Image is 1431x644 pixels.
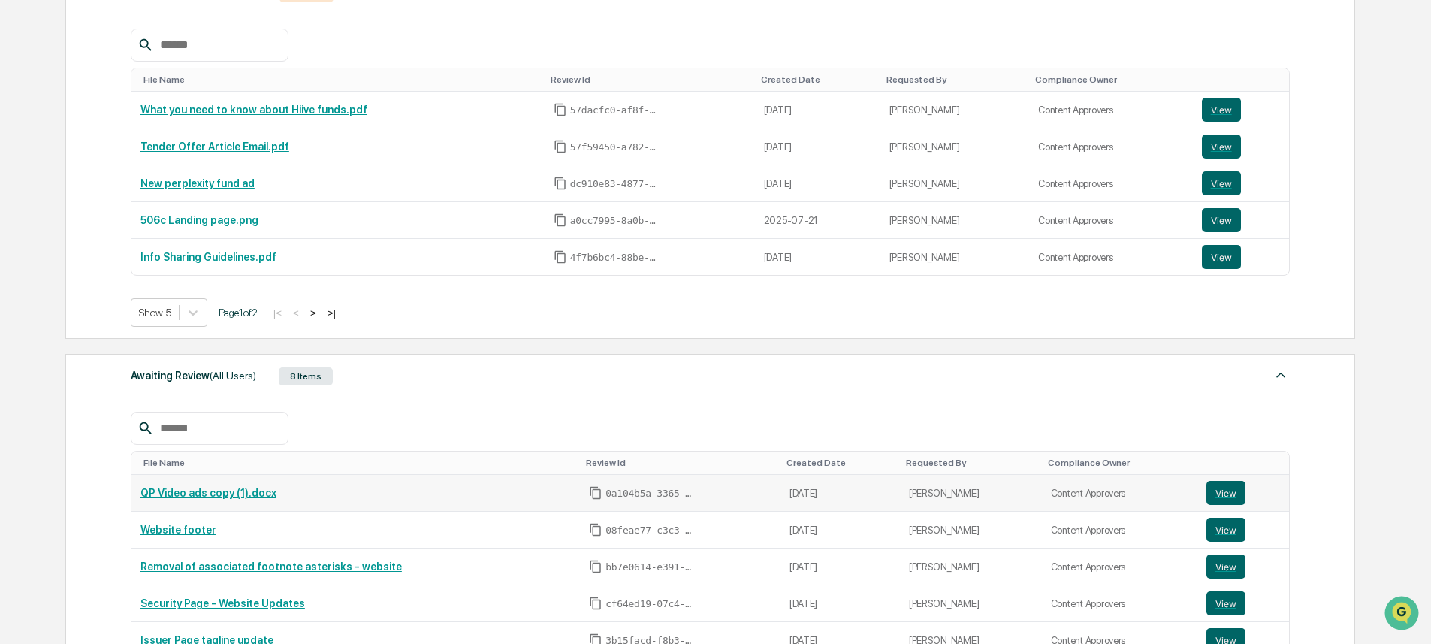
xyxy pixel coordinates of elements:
td: [DATE] [755,165,880,202]
button: |< [269,307,286,319]
div: We're available if you need us! [51,130,190,142]
a: New perplexity fund ad [140,177,255,189]
td: [DATE] [755,128,880,165]
a: Security Page - Website Updates [140,597,305,609]
a: 🖐️Preclearance [9,183,103,210]
button: < [288,307,303,319]
div: 8 Items [279,367,333,385]
div: Toggle SortBy [586,458,774,468]
span: Copy Id [589,523,602,537]
button: View [1202,245,1241,269]
button: View [1202,208,1241,232]
div: Toggle SortBy [761,74,874,85]
button: > [306,307,321,319]
span: Copy Id [554,177,567,190]
td: 2025-07-21 [755,202,880,239]
td: [PERSON_NAME] [880,128,1029,165]
span: dc910e83-4877-4103-b15e-bf87db00f614 [570,178,660,190]
span: bb7e0614-e391-494b-8ce6-9867872e53d2 [605,561,696,573]
input: Clear [39,68,248,84]
td: [DATE] [780,585,900,622]
a: View [1206,591,1280,615]
a: What you need to know about Hiive funds.pdf [140,104,367,116]
span: Data Lookup [30,218,95,233]
span: Page 1 of 2 [219,307,258,319]
span: 0a104b5a-3365-4e16-98ad-43a4f330f6db [605,488,696,500]
a: View [1202,208,1280,232]
a: View [1202,135,1280,159]
td: [DATE] [780,475,900,512]
a: 🔎Data Lookup [9,212,101,239]
div: Toggle SortBy [1209,458,1283,468]
iframe: Open customer support [1383,594,1423,635]
button: Start new chat [255,119,273,138]
div: Toggle SortBy [886,74,1023,85]
a: View [1206,481,1280,505]
td: [PERSON_NAME] [900,512,1042,549]
td: [PERSON_NAME] [880,92,1029,128]
button: View [1202,171,1241,195]
span: Copy Id [554,103,567,116]
span: Attestations [124,189,186,204]
div: 🖐️ [15,191,27,203]
div: Toggle SortBy [906,458,1036,468]
span: 4f7b6bc4-88be-4ca2-a522-de18f03e4b40 [570,252,660,264]
td: Content Approvers [1029,92,1193,128]
td: Content Approvers [1029,128,1193,165]
div: Toggle SortBy [143,458,574,468]
span: (All Users) [210,370,256,382]
td: [PERSON_NAME] [900,585,1042,622]
p: How can we help? [15,32,273,56]
td: Content Approvers [1042,512,1197,549]
a: Info Sharing Guidelines.pdf [140,251,276,263]
td: [PERSON_NAME] [900,549,1042,585]
span: Preclearance [30,189,97,204]
span: Copy Id [554,213,567,227]
span: 08feae77-c3c3-4e77-8dab-e2bc59b01539 [605,525,696,537]
span: 57dacfc0-af8f-40ac-b1d4-848c6e3b2a1b [570,104,660,116]
button: View [1206,518,1245,542]
a: 🗄️Attestations [103,183,192,210]
td: Content Approvers [1029,239,1193,275]
td: [DATE] [755,239,880,275]
img: 1746055101610-c473b297-6a78-478c-a979-82029cc54cd1 [15,115,42,142]
div: Toggle SortBy [1035,74,1187,85]
a: View [1206,518,1280,542]
div: Toggle SortBy [1205,74,1283,85]
span: Copy Id [589,486,602,500]
td: [PERSON_NAME] [880,165,1029,202]
a: 506c Landing page.png [140,214,258,226]
td: [DATE] [780,512,900,549]
span: a0cc7995-8a0b-4b72-ac1a-878fd3692143 [570,215,660,227]
div: Toggle SortBy [1048,458,1191,468]
a: View [1206,555,1280,579]
div: Toggle SortBy [786,458,894,468]
div: Toggle SortBy [551,74,749,85]
button: View [1206,591,1245,615]
a: View [1202,98,1280,122]
span: cf64ed19-07c4-456a-9e2d-947be8d97334 [605,598,696,610]
div: Toggle SortBy [143,74,539,85]
button: View [1202,98,1241,122]
button: View [1202,135,1241,159]
td: [PERSON_NAME] [900,475,1042,512]
td: Content Approvers [1042,585,1197,622]
span: Copy Id [554,250,567,264]
span: Pylon [149,255,182,266]
td: Content Approvers [1029,165,1193,202]
td: [DATE] [755,92,880,128]
div: Awaiting Review [131,366,256,385]
div: 🗄️ [109,191,121,203]
a: Tender Offer Article Email.pdf [140,141,289,153]
a: View [1202,171,1280,195]
button: >| [323,307,340,319]
span: Copy Id [589,560,602,573]
td: [PERSON_NAME] [880,239,1029,275]
span: 57f59450-a782-4865-ac16-a45fae92c464 [570,141,660,153]
td: [DATE] [780,549,900,585]
div: 🔎 [15,219,27,231]
button: View [1206,555,1245,579]
a: Powered byPylon [106,254,182,266]
a: Website footer [140,524,216,536]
